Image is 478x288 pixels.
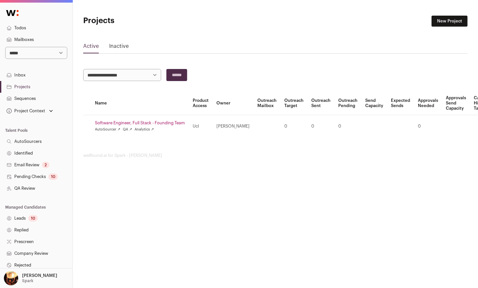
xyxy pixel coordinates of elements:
[4,271,18,285] img: 473170-medium_jpg
[83,16,211,26] h1: Projects
[213,115,253,138] td: [PERSON_NAME]
[42,162,49,168] div: 2
[135,127,154,132] a: Analytics ↗
[442,91,470,115] th: Approvals Send Capacity
[189,91,213,115] th: Product Access
[48,173,58,180] div: 10
[5,106,54,116] button: Open dropdown
[334,115,361,138] td: 0
[109,42,129,53] a: Inactive
[414,91,442,115] th: Approvals Needed
[5,108,45,114] div: Project Context
[83,153,468,158] footer: wellfound:ai for Spark - [PERSON_NAME]
[3,271,58,285] button: Open dropdown
[193,124,209,129] div: Ucl
[361,91,387,115] th: Send Capacity
[91,91,189,115] th: Name
[22,278,33,283] p: Spark
[280,115,307,138] td: 0
[253,91,280,115] th: Outreach Mailbox
[95,127,120,132] a: AutoSourcer ↗
[123,127,132,132] a: QA ↗
[387,91,414,115] th: Expected Sends
[28,215,38,222] div: 10
[22,273,57,278] p: [PERSON_NAME]
[334,91,361,115] th: Outreach Pending
[307,91,334,115] th: Outreach Sent
[432,16,468,27] a: New Project
[3,7,22,20] img: Wellfound
[83,42,99,53] a: Active
[280,91,307,115] th: Outreach Target
[414,115,442,138] td: 0
[307,115,334,138] td: 0
[95,120,185,126] a: Software Engineer, Full Stack - Founding Team
[213,91,253,115] th: Owner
